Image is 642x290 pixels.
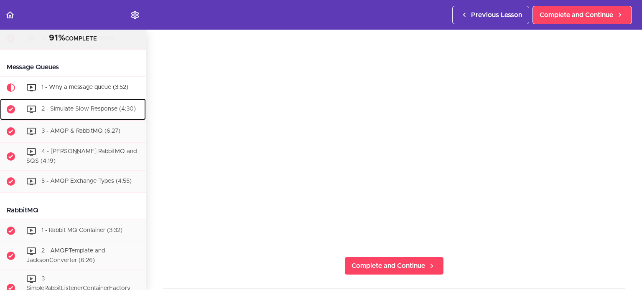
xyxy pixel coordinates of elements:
span: 5 - AMQP Exchange Types (4:55) [41,178,132,184]
svg: Settings Menu [130,10,140,20]
span: 1 - Why a message queue (3:52) [41,85,128,91]
span: 2 - AMQPTemplate and JacksonConverter (6:26) [26,248,105,263]
span: 1 - Rabbit MQ Container (3:32) [41,227,122,233]
span: 4 - [PERSON_NAME] RabbitMQ and SQS (4:19) [26,149,137,164]
span: 3 - AMQP & RabbitMQ (6:27) [41,129,120,134]
svg: Back to course curriculum [5,10,15,20]
a: Complete and Continue [532,6,632,24]
span: Previous Lesson [471,10,522,20]
span: Complete and Continue [352,261,425,271]
a: Complete and Continue [344,257,444,275]
span: 2 - Simulate Slow Response (4:30) [41,106,136,112]
span: 91% [49,34,65,42]
div: COMPLETE [10,33,135,44]
a: Previous Lesson [452,6,529,24]
span: Complete and Continue [540,10,613,20]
